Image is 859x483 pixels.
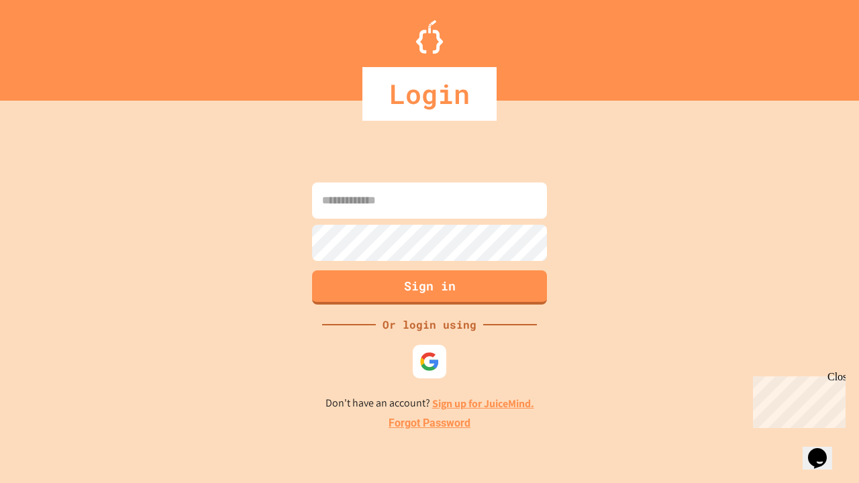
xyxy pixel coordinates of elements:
p: Don't have an account? [325,395,534,412]
img: Logo.svg [416,20,443,54]
a: Forgot Password [389,415,470,431]
div: Or login using [376,317,483,333]
div: Chat with us now!Close [5,5,93,85]
div: Login [362,67,497,121]
iframe: chat widget [748,371,846,428]
img: google-icon.svg [419,352,440,372]
iframe: chat widget [803,429,846,470]
button: Sign in [312,270,547,305]
a: Sign up for JuiceMind. [432,396,534,411]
